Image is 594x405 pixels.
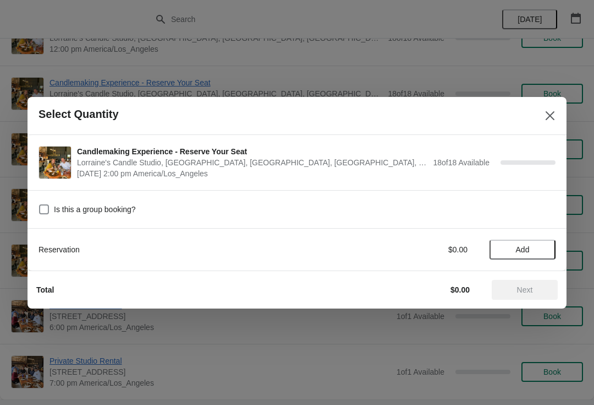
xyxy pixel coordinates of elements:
[77,157,427,168] span: Lorraine's Candle Studio, [GEOGRAPHIC_DATA], [GEOGRAPHIC_DATA], [GEOGRAPHIC_DATA], [GEOGRAPHIC_DATA]
[450,285,470,294] strong: $0.00
[366,244,468,255] div: $0.00
[77,168,427,179] span: [DATE] 2:00 pm America/Los_Angeles
[433,158,490,167] span: 18 of 18 Available
[54,204,136,215] span: Is this a group booking?
[77,146,427,157] span: Candlemaking Experience - Reserve Your Seat
[39,147,71,179] img: Candlemaking Experience - Reserve Your Seat | Lorraine's Candle Studio, Market Street, Pacific Be...
[490,240,555,260] button: Add
[38,244,344,255] div: Reservation
[516,245,530,254] span: Add
[36,285,54,294] strong: Total
[540,106,560,126] button: Close
[38,108,119,121] h2: Select Quantity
